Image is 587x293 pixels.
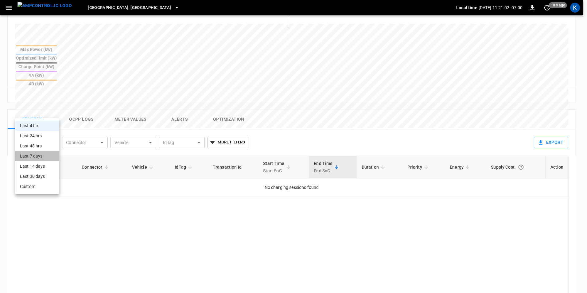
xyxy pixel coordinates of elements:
li: Last 7 days [15,151,59,161]
li: Custom [15,182,59,192]
li: Last 24 hrs [15,131,59,141]
li: Last 14 days [15,161,59,171]
li: Last 48 hrs [15,141,59,151]
li: Last 4 hrs [15,121,59,131]
li: Last 30 days [15,171,59,182]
